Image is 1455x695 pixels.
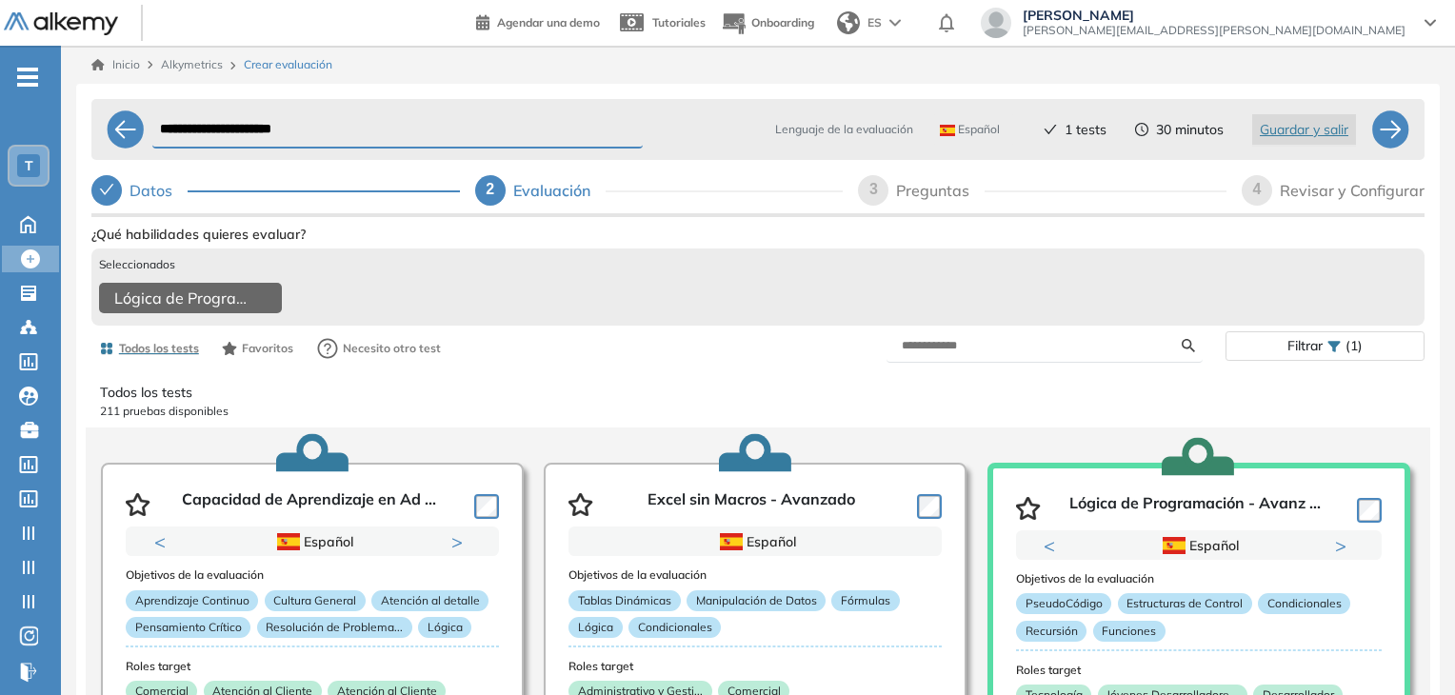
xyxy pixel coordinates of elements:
[486,181,494,197] span: 2
[193,531,432,552] div: Español
[636,531,875,552] div: Español
[1069,494,1321,523] p: Lógica de Programación - Avanz ...
[568,590,680,611] p: Tablas Dinámicas
[497,15,600,30] span: Agendar una demo
[100,403,1416,420] p: 211 pruebas disponibles
[858,175,1226,206] div: 3Preguntas
[1016,621,1086,642] p: Recursión
[1176,561,1199,564] button: 1
[513,175,606,206] div: Evaluación
[751,15,814,30] span: Onboarding
[114,287,259,309] span: Lógica de Programación - Avanzado
[126,590,258,611] p: Aprendizaje Continuo
[130,175,188,206] div: Datos
[476,10,600,32] a: Agendar una demo
[568,660,942,673] h3: Roles target
[648,490,855,519] p: Excel sin Macros - Avanzado
[1023,8,1405,23] span: [PERSON_NAME]
[99,182,114,197] span: check
[17,75,38,79] i: -
[265,590,366,611] p: Cultura General
[1242,175,1425,206] div: 4Revisar y Configurar
[309,329,449,367] button: Necesito otro test
[91,332,207,365] button: Todos los tests
[1345,332,1363,360] span: (1)
[720,533,743,550] img: ESP
[25,158,33,173] span: T
[4,12,118,36] img: Logo
[244,56,332,73] span: Crear evaluación
[1163,537,1186,554] img: ESP
[100,383,1416,403] p: Todos los tests
[1280,175,1425,206] div: Revisar y Configurar
[940,122,1000,137] span: Español
[568,617,622,638] p: Lógica
[119,340,199,357] span: Todos los tests
[831,590,899,611] p: Fórmulas
[161,57,223,71] span: Alkymetrics
[1065,120,1106,140] span: 1 tests
[889,19,901,27] img: arrow
[1117,594,1251,615] p: Estructuras de Control
[475,175,844,206] div: 2Evaluación
[91,56,140,73] a: Inicio
[343,340,441,357] span: Necesito otro test
[1023,23,1405,38] span: [PERSON_NAME][EMAIL_ADDRESS][PERSON_NAME][DOMAIN_NAME]
[418,617,471,638] p: Lógica
[1083,535,1316,556] div: Español
[1258,594,1350,615] p: Condicionales
[91,175,460,206] div: Datos
[214,332,301,365] button: Favoritos
[154,532,173,551] button: Previous
[1092,621,1165,642] p: Funciones
[1044,123,1057,136] span: check
[242,340,293,357] span: Favoritos
[182,490,436,519] p: Capacidad de Aprendizaje en Ad ...
[867,14,882,31] span: ES
[91,225,306,245] span: ¿Qué habilidades quieres evaluar?
[126,660,499,673] h3: Roles target
[1287,332,1323,360] span: Filtrar
[1044,536,1063,555] button: Previous
[568,568,942,582] h3: Objetivos de la evaluación
[1016,594,1111,615] p: PseudoCódigo
[1360,604,1455,695] iframe: Chat Widget
[628,617,721,638] p: Condicionales
[1135,123,1148,136] span: clock-circle
[869,181,878,197] span: 3
[126,617,250,638] p: Pensamiento Crítico
[1156,120,1224,140] span: 30 minutos
[277,533,300,550] img: ESP
[371,590,488,611] p: Atención al detalle
[837,11,860,34] img: world
[1260,119,1348,140] span: Guardar y salir
[257,617,412,638] p: Resolución de Problema...
[320,557,335,560] button: 2
[1253,181,1262,197] span: 4
[289,557,312,560] button: 1
[1016,664,1382,677] h3: Roles target
[1335,536,1354,555] button: Next
[1206,561,1222,564] button: 2
[652,15,706,30] span: Tutoriales
[1016,572,1382,586] h3: Objetivos de la evaluación
[775,121,913,138] span: Lenguaje de la evaluación
[126,568,499,582] h3: Objetivos de la evaluación
[721,3,814,44] button: Onboarding
[940,125,955,136] img: ESP
[99,256,175,273] span: Seleccionados
[687,590,826,611] p: Manipulación de Datos
[896,175,985,206] div: Preguntas
[1252,114,1356,145] button: Guardar y salir
[451,532,470,551] button: Next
